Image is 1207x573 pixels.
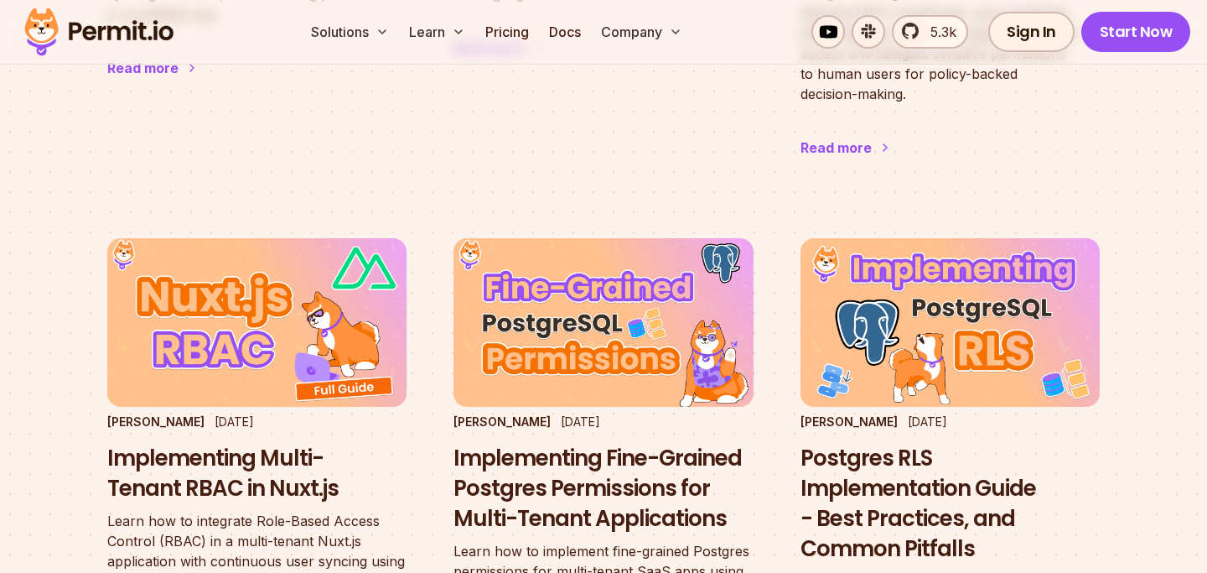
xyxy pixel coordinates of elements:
[542,15,588,49] a: Docs
[800,238,1100,407] img: Postgres RLS Implementation Guide - Best Practices, and Common Pitfalls
[479,15,536,49] a: Pricing
[107,58,179,78] div: Read more
[892,15,968,49] a: 5.3k
[908,414,947,429] time: [DATE]
[17,3,181,60] img: Permit logo
[988,12,1075,52] a: Sign In
[594,15,689,49] button: Company
[453,444,753,534] h3: Implementing Fine-Grained Postgres Permissions for Multi-Tenant Applications
[800,414,898,430] p: [PERSON_NAME]
[107,238,407,407] img: Implementing Multi-Tenant RBAC in Nuxt.js
[304,15,396,49] button: Solutions
[107,444,407,504] h3: Implementing Multi-Tenant RBAC in Nuxt.js
[453,238,753,407] img: Implementing Fine-Grained Postgres Permissions for Multi-Tenant Applications
[107,414,205,430] p: [PERSON_NAME]
[215,414,254,429] time: [DATE]
[800,138,872,158] div: Read more
[800,444,1100,564] h3: Postgres RLS Implementation Guide - Best Practices, and Common Pitfalls
[561,414,600,429] time: [DATE]
[920,22,956,42] span: 5.3k
[453,414,551,430] p: [PERSON_NAME]
[402,15,472,49] button: Learn
[1081,12,1191,52] a: Start Now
